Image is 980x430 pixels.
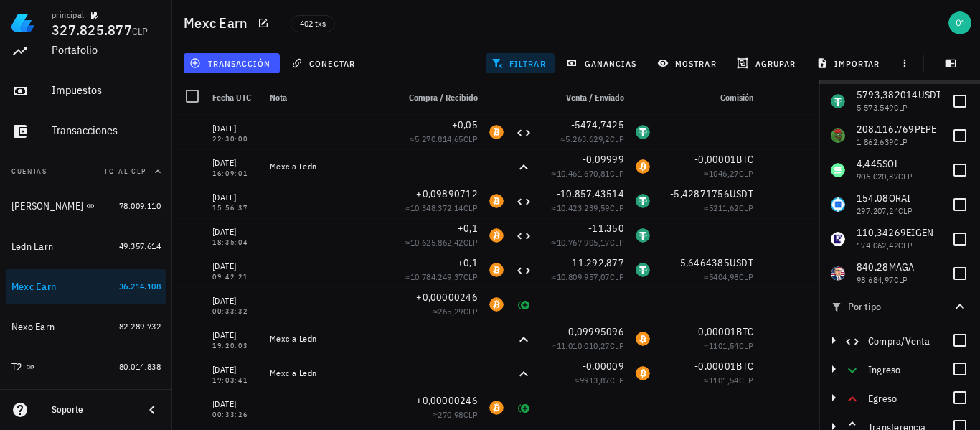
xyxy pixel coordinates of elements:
[552,168,624,179] span: ≈
[831,128,845,143] div: PEPE-icon
[405,271,478,282] span: ≈
[463,202,478,213] span: CLP
[739,202,753,213] span: CLP
[212,294,258,308] div: [DATE]
[11,361,23,373] div: T2
[636,332,650,346] div: BTC-icon
[212,342,258,350] div: 19:20:03
[739,375,753,385] span: CLP
[857,240,898,251] span: 174.062,42
[557,340,610,351] span: 11.010.010,27
[580,375,610,385] span: 9913,87
[915,123,937,136] span: PEPE
[489,401,504,415] div: BTC-icon
[463,134,478,144] span: CLP
[575,375,624,385] span: ≈
[560,53,646,73] button: ganancias
[831,232,845,246] div: EIGEN-icon
[192,57,270,69] span: transacción
[704,202,753,213] span: ≈
[410,202,463,213] span: 10.348.372,14
[610,134,624,144] span: CLP
[857,192,889,205] span: 154,08
[857,261,889,274] span: 840,28
[677,256,730,269] span: -5,6464385
[857,102,894,113] span: 5.573.549
[868,392,897,405] span: Egreso
[736,325,753,338] span: BTC
[6,34,166,68] a: Portafolio
[6,74,166,108] a: Impuestos
[583,360,624,373] span: -0,00009
[670,187,730,200] span: -5,42871756
[868,335,930,347] span: Compra/Venta
[119,321,161,332] span: 82.289.732
[52,123,161,137] div: Transacciones
[452,118,478,131] span: +0,05
[610,168,624,179] span: CLP
[694,153,736,166] span: -0,00001
[730,187,753,200] span: USDT
[6,114,166,149] a: Transacciones
[739,168,753,179] span: CLP
[857,274,894,285] span: 98.684,97
[212,274,258,281] div: 09:42:21
[557,187,624,200] span: -10.857,43514
[6,229,166,263] a: Ledn Earn 49.357.614
[486,53,555,73] button: filtrar
[438,409,463,420] span: 270,98
[212,308,258,315] div: 00:33:32
[409,92,478,103] span: Compra / Recibido
[709,340,739,351] span: 1101,54
[831,94,845,108] div: USDT-icon
[270,92,287,103] span: Nota
[704,375,753,385] span: ≈
[438,306,463,317] span: 265,29
[552,340,624,351] span: ≈
[566,92,624,103] span: Venta / Enviado
[898,171,913,182] span: CLP
[819,287,980,326] button: Por tipo
[52,9,85,21] div: principal
[11,240,53,253] div: Ledn Earn
[270,368,386,379] div: Mexc a Ledn
[569,57,636,69] span: ganancias
[694,360,736,373] span: -0,00001
[463,237,478,248] span: CLP
[433,306,478,317] span: ≈
[894,102,908,113] span: CLP
[857,123,915,136] span: 208.116.769
[610,271,624,282] span: CLP
[720,92,753,103] span: Comisión
[709,168,739,179] span: 1046,27
[410,271,463,282] span: 10.784.249,37
[52,43,161,57] div: Portafolio
[704,168,753,179] span: ≈
[212,259,258,274] div: [DATE]
[392,80,484,115] div: Compra / Recibido
[458,222,478,235] span: +0,1
[636,159,650,174] div: BTC-icon
[736,153,753,166] span: BTC
[636,263,650,277] div: USDT-icon
[212,136,258,143] div: 22:30:00
[119,361,161,372] span: 80.014.838
[636,366,650,380] div: BTC-icon
[212,205,258,212] div: 15:56:37
[857,205,898,216] span: 297.207,24
[831,197,845,212] div: ORAI-icon
[898,240,913,251] span: CLP
[212,190,258,205] div: [DATE]
[184,53,280,73] button: transacción
[889,192,911,205] span: ORAI
[300,16,326,32] span: 402 txs
[52,404,132,416] div: Soporte
[264,80,392,115] div: Nota
[898,205,913,216] span: CLP
[730,256,753,269] span: USDT
[463,271,478,282] span: CLP
[857,171,898,182] span: 906.020,37
[6,350,166,384] a: T2 80.014.838
[489,263,504,277] div: BTC-icon
[52,83,161,97] div: Impuestos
